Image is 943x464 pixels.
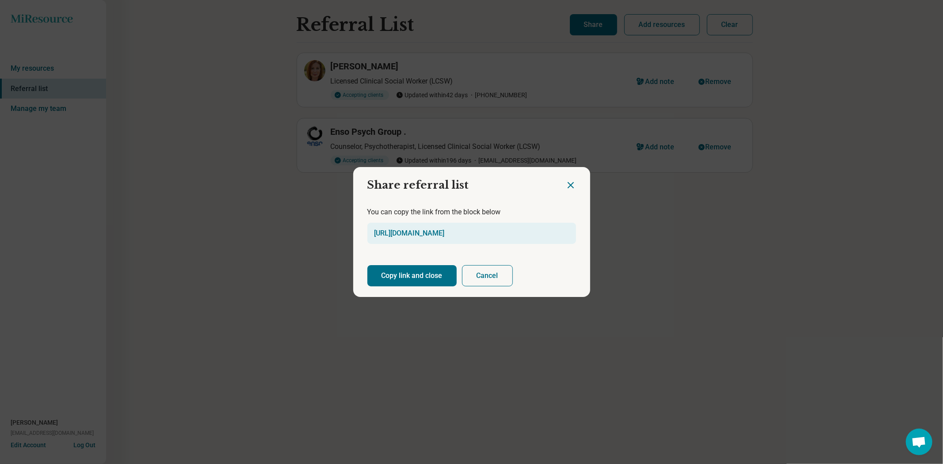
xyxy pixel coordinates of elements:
a: [URL][DOMAIN_NAME] [374,229,445,237]
h2: Share referral list [353,167,565,196]
button: Copy link and close [367,265,457,286]
p: You can copy the link from the block below [367,207,576,217]
button: Cancel [462,265,513,286]
button: Close dialog [565,180,576,190]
